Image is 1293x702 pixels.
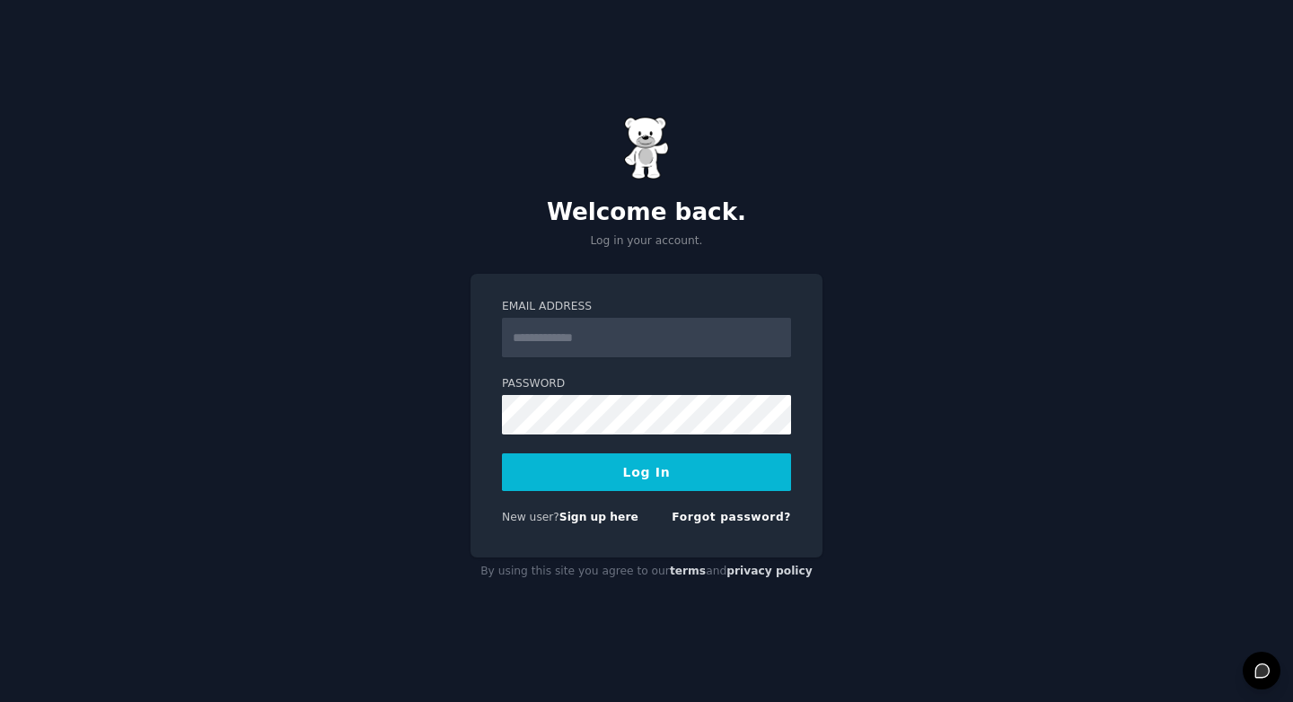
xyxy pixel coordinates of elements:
label: Password [502,376,791,392]
a: Sign up here [559,511,638,523]
a: privacy policy [726,565,813,577]
h2: Welcome back. [471,198,822,227]
p: Log in your account. [471,233,822,250]
span: New user? [502,511,559,523]
img: Gummy Bear [624,117,669,180]
label: Email Address [502,299,791,315]
a: terms [670,565,706,577]
button: Log In [502,453,791,491]
div: By using this site you agree to our and [471,557,822,586]
a: Forgot password? [672,511,791,523]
